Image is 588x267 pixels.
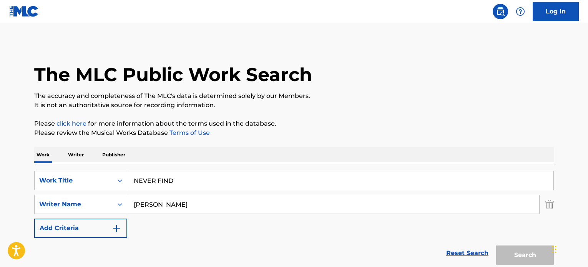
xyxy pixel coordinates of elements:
div: Writer Name [39,200,108,209]
h1: The MLC Public Work Search [34,63,312,86]
img: search [496,7,505,16]
p: It is not an authoritative source for recording information. [34,101,554,110]
div: Help [513,4,528,19]
iframe: Chat Widget [550,230,588,267]
button: Add Criteria [34,219,127,238]
img: MLC Logo [9,6,39,17]
img: help [516,7,525,16]
p: Please for more information about the terms used in the database. [34,119,554,128]
a: click here [56,120,86,127]
a: Log In [533,2,579,21]
p: Work [34,147,52,163]
a: Public Search [493,4,508,19]
a: Terms of Use [168,129,210,136]
div: Drag [552,238,556,261]
a: Reset Search [442,245,492,262]
p: Publisher [100,147,128,163]
div: Work Title [39,176,108,185]
p: Please review the Musical Works Database [34,128,554,138]
img: 9d2ae6d4665cec9f34b9.svg [112,224,121,233]
p: The accuracy and completeness of The MLC's data is determined solely by our Members. [34,91,554,101]
p: Writer [66,147,86,163]
img: Delete Criterion [545,195,554,214]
